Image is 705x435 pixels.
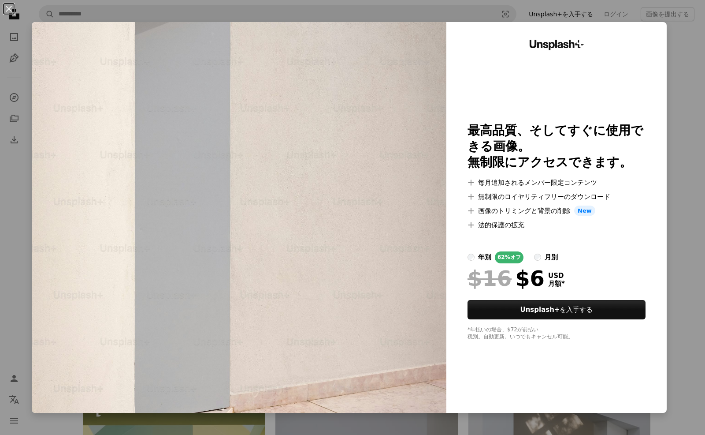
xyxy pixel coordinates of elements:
[495,251,523,263] div: 62% オフ
[520,306,560,314] strong: Unsplash+
[468,267,512,290] span: $16
[468,206,646,216] li: 画像のトリミングと背景の削除
[534,254,541,261] input: 月別
[545,252,558,262] div: 月別
[468,191,646,202] li: 無制限のロイヤリティフリーのダウンロード
[478,252,491,262] div: 年別
[468,123,646,170] h2: 最高品質、そしてすぐに使用できる画像。 無制限にアクセスできます。
[468,267,545,290] div: $6
[574,206,595,216] span: New
[468,254,475,261] input: 年別62%オフ
[468,300,646,319] button: Unsplash+を入手する
[468,220,646,230] li: 法的保護の拡充
[548,272,565,280] span: USD
[468,326,646,341] div: *年払いの場合、 $72 が前払い 税別。自動更新。いつでもキャンセル可能。
[468,177,646,188] li: 毎月追加されるメンバー限定コンテンツ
